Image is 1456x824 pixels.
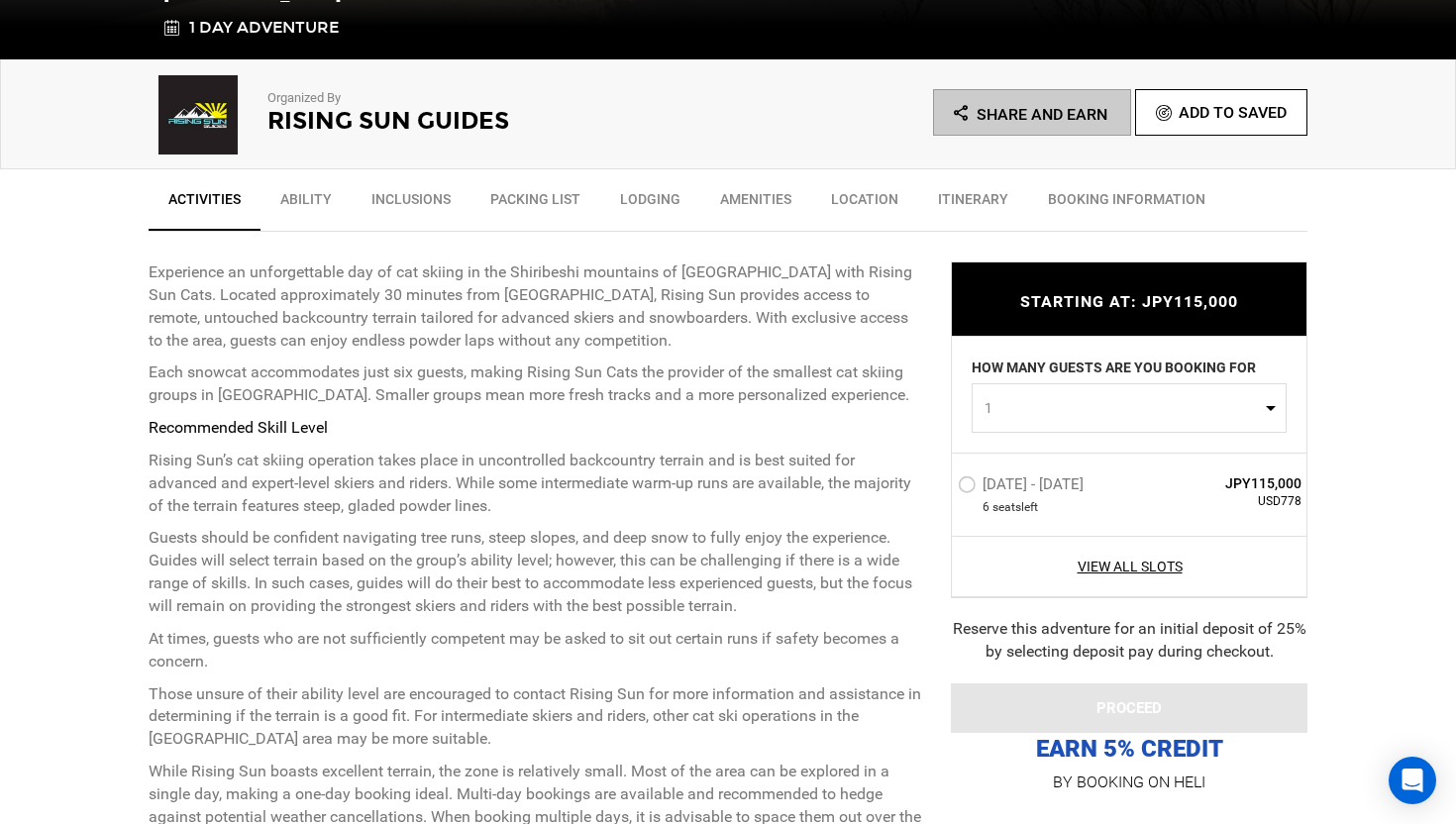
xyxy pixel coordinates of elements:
a: Lodging [600,179,700,229]
span: STARTING AT: JPY115,000 [1020,292,1238,311]
span: USD778 [1158,493,1301,510]
span: 1 [985,398,1261,418]
span: seat left [992,499,1038,516]
a: Packing List [470,179,600,229]
button: PROCEED [951,683,1307,733]
a: Amenities [700,179,811,229]
p: Organized By [267,89,674,108]
p: Experience an unforgettable day of cat skiing in the Shiribeshi mountains of [GEOGRAPHIC_DATA] wi... [149,261,921,352]
strong: Recommended Skill Level [149,418,328,437]
p: BY BOOKING ON HELI [951,769,1307,796]
label: [DATE] - [DATE] [958,475,1089,499]
p: Rising Sun’s cat skiing operation takes place in uncontrolled backcountry terrain and is best sui... [149,450,921,518]
a: Ability [260,179,352,229]
p: Guests should be confident navigating tree runs, steep slopes, and deep snow to fully enjoy the e... [149,527,921,617]
label: HOW MANY GUESTS ARE YOU BOOKING FOR [972,358,1256,383]
span: 6 [983,499,989,516]
a: BOOKING INFORMATION [1028,179,1225,229]
img: b42dc30c5a3f3bbb55c67b877aded823.png [149,75,248,154]
span: s [1015,499,1021,516]
h2: Rising Sun Guides [267,108,674,134]
span: 1 Day Adventure [189,17,339,40]
p: Those unsure of their ability level are encouraged to contact Rising Sun for more information and... [149,683,921,752]
div: Open Intercom Messenger [1389,757,1436,804]
span: JPY115,000 [1158,473,1301,493]
div: Reserve this adventure for an initial deposit of 25% by selecting deposit pay during checkout. [951,618,1307,664]
a: Location [811,179,918,229]
a: Itinerary [918,179,1028,229]
p: At times, guests who are not sufficiently competent may be asked to sit out certain runs if safet... [149,628,921,673]
a: View All Slots [958,557,1301,576]
button: 1 [972,383,1287,433]
span: Add To Saved [1179,103,1287,122]
a: Activities [149,179,260,231]
a: Inclusions [352,179,470,229]
p: Each snowcat accommodates just six guests, making Rising Sun Cats the provider of the smallest ca... [149,361,921,407]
